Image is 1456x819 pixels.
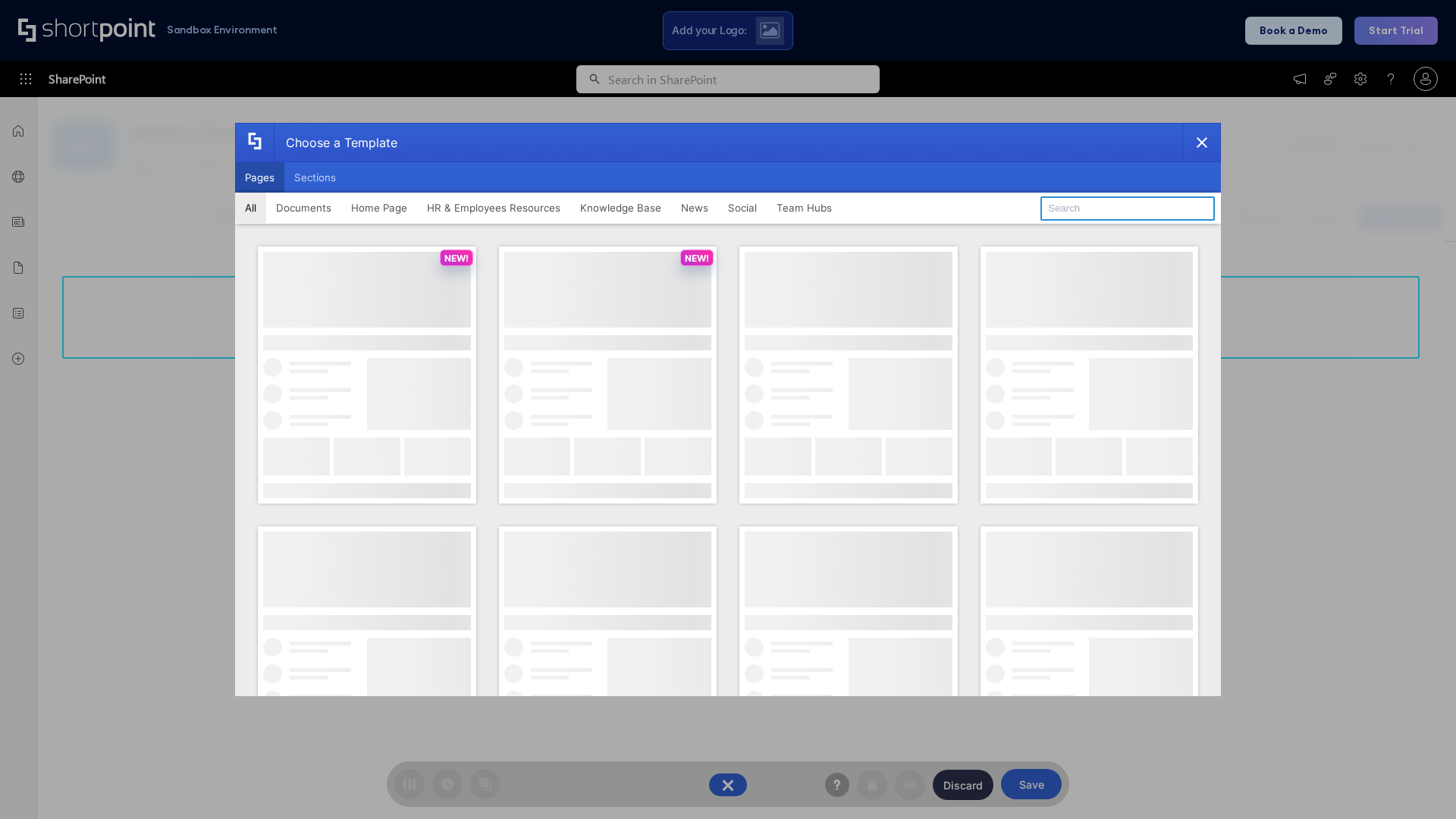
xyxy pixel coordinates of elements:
button: Home Page [341,193,417,223]
button: All [235,193,266,223]
button: Sections [284,162,346,193]
button: HR & Employees Resources [417,193,570,223]
button: Documents [266,193,341,223]
button: Knowledge Base [570,193,671,223]
input: Search [1040,196,1215,221]
button: Pages [235,162,284,193]
p: NEW! [685,253,709,264]
iframe: Chat Widget [1380,746,1456,819]
button: News [671,193,718,223]
div: template selector [235,123,1221,696]
p: NEW! [444,253,469,264]
button: Team Hubs [767,193,842,223]
button: Social [718,193,767,223]
div: Choose a Template [274,124,397,162]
